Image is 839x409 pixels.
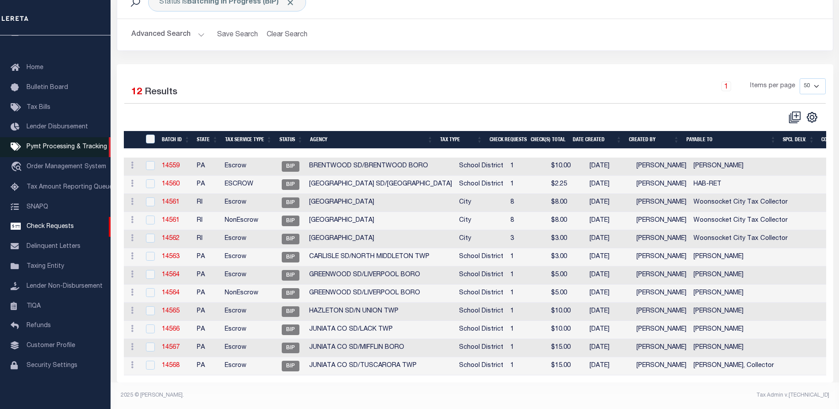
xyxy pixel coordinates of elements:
[306,131,437,149] th: Agency: activate to sort column ascending
[193,285,221,303] td: PA
[193,176,221,194] td: PA
[779,131,818,149] th: Spcl Delv.: activate to sort column ascending
[548,194,586,212] td: $8.00
[131,88,142,97] span: 12
[690,339,791,357] td: [PERSON_NAME]
[282,343,299,353] span: BIP
[27,363,77,369] span: Security Settings
[586,230,633,248] td: [DATE]
[306,339,456,357] td: JUNIATA CO SD/MIFFLIN BORO
[633,158,690,176] td: [PERSON_NAME]
[721,81,731,91] a: 1
[282,216,299,226] span: BIP
[507,230,548,248] td: 3
[507,357,548,375] td: 1
[193,321,221,339] td: PA
[633,212,690,230] td: [PERSON_NAME]
[633,357,690,375] td: [PERSON_NAME]
[456,339,507,357] td: School District
[456,176,507,194] td: School District
[633,248,690,266] td: [PERSON_NAME]
[282,270,299,281] span: BIP
[586,176,633,194] td: [DATE]
[456,230,507,248] td: City
[633,339,690,357] td: [PERSON_NAME]
[27,85,68,91] span: Bulletin Board
[306,266,456,285] td: GREENWOOD SD/LIVERPOOL BORO
[27,164,106,170] span: Order Management System
[456,158,507,176] td: School District
[437,131,486,149] th: Tax Type: activate to sort column ascending
[221,266,275,285] td: Escrow
[162,363,180,369] a: 14568
[586,285,633,303] td: [DATE]
[263,26,311,43] button: Clear Search
[690,266,791,285] td: [PERSON_NAME]
[586,248,633,266] td: [DATE]
[633,194,690,212] td: [PERSON_NAME]
[456,285,507,303] td: School District
[456,212,507,230] td: City
[690,230,791,248] td: Woonsocket City Tax Collector
[27,323,51,329] span: Refunds
[193,212,221,230] td: RI
[27,263,64,270] span: Taxing Entity
[548,285,586,303] td: $5.00
[212,26,263,43] button: Save Search
[27,303,41,309] span: TIQA
[486,131,527,149] th: Check Requests
[527,131,569,149] th: Check(s) Total
[456,266,507,285] td: School District
[633,321,690,339] td: [PERSON_NAME]
[633,176,690,194] td: [PERSON_NAME]
[221,212,275,230] td: NonEscrow
[306,248,456,266] td: CARLISLE SD/NORTH MIDDLETON TWP
[586,158,633,176] td: [DATE]
[27,65,43,71] span: Home
[507,194,548,212] td: 8
[482,391,829,399] div: Tax Admin v.[TECHNICAL_ID]
[507,285,548,303] td: 1
[221,248,275,266] td: Escrow
[162,235,180,242] a: 14562
[162,181,180,187] a: 14560
[221,176,275,194] td: ESCROW
[507,339,548,357] td: 1
[586,321,633,339] td: [DATE]
[548,248,586,266] td: $3.00
[162,272,180,278] a: 14564
[548,357,586,375] td: $15.00
[306,176,456,194] td: [GEOGRAPHIC_DATA] SD/[GEOGRAPHIC_DATA]
[221,339,275,357] td: Escrow
[27,283,103,289] span: Lender Non-Disbursement
[456,321,507,339] td: School District
[193,194,221,212] td: RI
[158,131,193,149] th: Batch Id: activate to sort column ascending
[11,162,25,173] i: travel_explore
[690,303,791,321] td: [PERSON_NAME]
[633,266,690,285] td: [PERSON_NAME]
[690,285,791,303] td: [PERSON_NAME]
[456,357,507,375] td: School District
[162,217,180,224] a: 14561
[548,303,586,321] td: $10.00
[282,288,299,299] span: BIP
[221,285,275,303] td: NonEscrow
[222,131,276,149] th: Tax Service Type: activate to sort column ascending
[145,85,177,100] label: Results
[586,357,633,375] td: [DATE]
[193,248,221,266] td: PA
[306,158,456,176] td: BRENTWOOD SD/BRENTWOOD BORO
[221,194,275,212] td: Escrow
[27,343,75,349] span: Customer Profile
[27,243,80,250] span: Delinquent Letters
[162,290,180,296] a: 14564
[548,339,586,357] td: $15.00
[306,303,456,321] td: HAZLETON SD/N UNION TWP
[625,131,683,149] th: Created By: activate to sort column ascending
[193,339,221,357] td: PA
[282,234,299,244] span: BIP
[507,266,548,285] td: 1
[27,104,50,111] span: Tax Bills
[162,326,180,332] a: 14566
